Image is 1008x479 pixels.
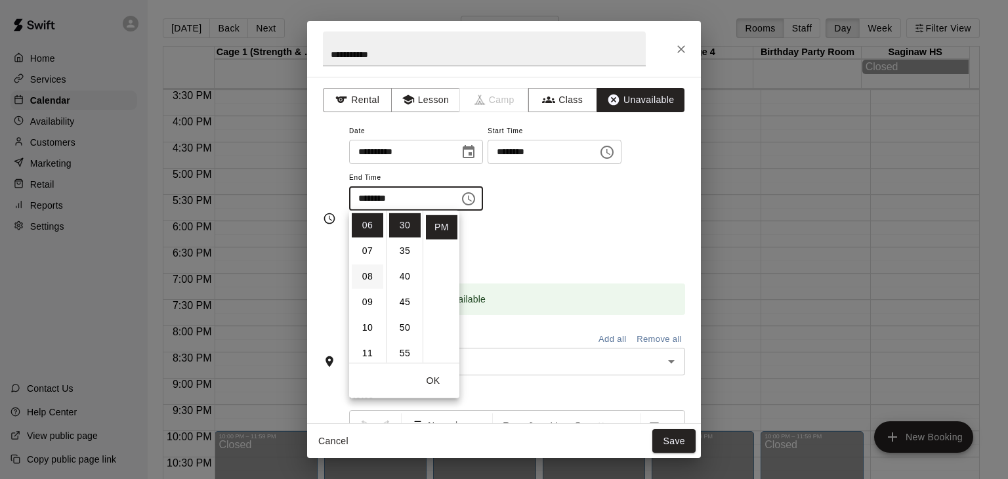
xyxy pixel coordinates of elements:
li: 10 hours [352,316,383,340]
ul: Select meridiem [423,211,459,363]
button: Redo [376,413,398,437]
span: Start Time [488,123,621,140]
button: Close [669,37,693,61]
button: Choose time, selected time is 6:00 PM [594,139,620,165]
button: Class [528,88,597,112]
li: AM [426,190,457,214]
span: Date [349,123,483,140]
button: Remove all [633,329,685,350]
li: 55 minutes [389,341,421,365]
li: 8 hours [352,264,383,289]
li: 6 hours [352,213,383,238]
ul: Select minutes [386,211,423,363]
span: Normal [428,419,474,432]
button: Save [652,429,696,453]
button: Open [662,352,681,371]
button: Cancel [312,429,354,453]
button: Format Strikethrough [566,413,589,437]
button: Lesson [391,88,460,112]
svg: Timing [323,212,336,225]
button: Insert Code [590,413,612,437]
svg: Rooms [323,355,336,368]
button: Left Align [643,413,665,437]
li: 40 minutes [389,264,421,289]
li: 25 minutes [389,188,421,212]
li: 50 minutes [389,316,421,340]
li: 30 minutes [389,213,421,238]
button: Format Bold [495,413,518,437]
li: 11 hours [352,341,383,365]
span: Camps can only be created in the Services page [460,88,529,112]
button: Rental [323,88,392,112]
button: Format Italics [519,413,541,437]
button: Choose time, selected time is 6:30 PM [455,186,482,212]
button: Format Underline [543,413,565,437]
li: PM [426,215,457,239]
button: Add all [591,329,633,350]
button: Unavailable [597,88,684,112]
button: OK [412,369,454,393]
li: 45 minutes [389,290,421,314]
button: Formatting Options [404,413,490,437]
button: Insert Link [614,413,636,437]
span: Notes [350,386,685,407]
li: 9 hours [352,290,383,314]
span: End Time [349,169,483,187]
button: Choose date, selected date is Sep 19, 2025 [455,139,482,165]
li: 35 minutes [389,239,421,263]
button: Undo [352,413,375,437]
li: 7 hours [352,239,383,263]
ul: Select hours [349,211,386,363]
